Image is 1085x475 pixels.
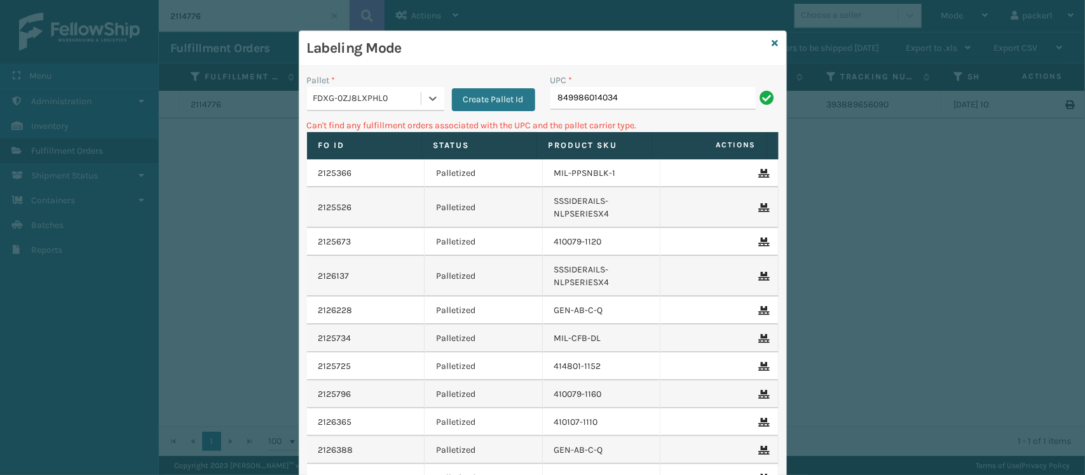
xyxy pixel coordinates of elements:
[318,167,352,180] a: 2125366
[313,92,422,105] div: FDXG-0ZJ8LXPHL0
[425,256,543,297] td: Palletized
[543,324,661,352] td: MIL-CFB-DL
[452,88,535,111] button: Create Pallet Id
[425,324,543,352] td: Palletized
[543,408,661,436] td: 410107-1110
[318,304,353,317] a: 2126228
[425,228,543,256] td: Palletized
[759,418,767,427] i: Remove From Pallet
[425,352,543,380] td: Palletized
[759,334,767,343] i: Remove From Pallet
[550,74,573,87] label: UPC
[759,306,767,315] i: Remove From Pallet
[425,159,543,187] td: Palletized
[307,39,767,58] h3: Labeling Mode
[433,140,525,151] label: Status
[543,159,661,187] td: MIL-PPSNBLK-1
[318,360,351,373] a: 2125725
[759,446,767,455] i: Remove From Pallet
[549,140,640,151] label: Product SKU
[543,228,661,256] td: 410079-1120
[318,444,353,457] a: 2126388
[543,436,661,464] td: GEN-AB-C-Q
[543,297,661,324] td: GEN-AB-C-Q
[759,272,767,281] i: Remove From Pallet
[318,236,351,248] a: 2125673
[318,270,350,283] a: 2126137
[425,297,543,324] td: Palletized
[759,390,767,399] i: Remove From Pallet
[425,380,543,408] td: Palletized
[759,169,767,178] i: Remove From Pallet
[759,203,767,212] i: Remove From Pallet
[318,201,352,214] a: 2125526
[318,416,352,429] a: 2126365
[318,140,410,151] label: Fo Id
[307,74,336,87] label: Pallet
[425,408,543,436] td: Palletized
[759,362,767,371] i: Remove From Pallet
[543,187,661,228] td: SSSIDERAILS-NLPSERIESX4
[543,352,661,380] td: 414801-1152
[318,332,351,345] a: 2125734
[307,119,779,132] p: Can't find any fulfillment orders associated with the UPC and the pallet carrier type.
[425,187,543,228] td: Palletized
[318,388,351,401] a: 2125796
[543,256,661,297] td: SSSIDERAILS-NLPSERIESX4
[759,237,767,246] i: Remove From Pallet
[656,135,764,156] span: Actions
[425,436,543,464] td: Palletized
[543,380,661,408] td: 410079-1160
